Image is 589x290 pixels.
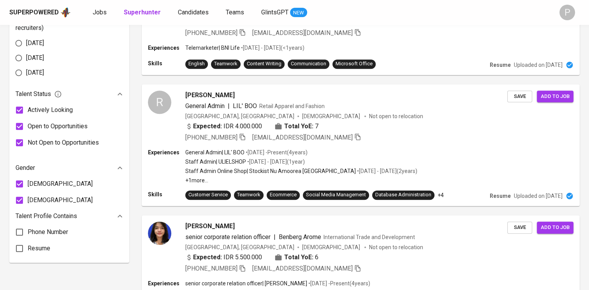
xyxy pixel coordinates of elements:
span: [PHONE_NUMBER] [185,29,237,37]
p: Uploaded on [DATE] [514,192,563,200]
span: [EMAIL_ADDRESS][DOMAIN_NAME] [252,265,353,272]
span: Resume [28,244,50,253]
p: Gender [16,163,35,173]
button: Add to job [537,91,573,103]
span: | [228,101,230,111]
p: Talent Profile Contains [16,211,77,221]
b: Superhunter [124,9,161,16]
a: Candidates [178,8,210,17]
p: Experiences [148,280,185,287]
span: NEW [290,9,307,17]
span: Teams [226,9,244,16]
div: Talent Profile Contains [16,208,123,224]
a: Teams [226,8,246,17]
b: Expected: [193,253,222,262]
p: senior corporate relation officer | [PERSON_NAME] [185,280,307,287]
p: Uploaded on [DATE] [514,61,563,69]
b: Total YoE: [284,253,313,262]
div: R [148,91,171,114]
div: Talent Status [16,86,123,102]
span: senior corporate relation officer [185,233,271,241]
div: Communication [291,60,326,68]
div: P [559,5,575,20]
span: [DATE] [26,53,44,63]
span: Add to job [541,92,570,101]
p: Skills [148,190,185,198]
a: Superpoweredapp logo [9,7,71,18]
span: [EMAIL_ADDRESS][DOMAIN_NAME] [252,29,353,37]
p: +4 [438,191,444,199]
a: R[PERSON_NAME]General Admin|LIL' BOORetail Apparel and Fashion[GEOGRAPHIC_DATA], [GEOGRAPHIC_DATA... [142,84,580,206]
div: Teamwork [237,191,260,199]
b: Expected: [193,122,222,131]
p: General Admin | LIL' BOO [185,148,244,156]
a: Jobs [93,8,108,17]
div: [GEOGRAPHIC_DATA], [GEOGRAPHIC_DATA] [185,112,294,120]
p: Experiences [148,148,185,156]
span: [DATE] [26,68,44,77]
span: Benberg Arome [279,233,321,241]
span: General Admin [185,102,225,110]
span: Add to job [541,223,570,232]
div: Superpowered [9,8,59,17]
div: Teamwork [214,60,237,68]
div: Database Administration [375,191,431,199]
b: Total YoE: [284,122,313,131]
div: IDR 5.500.000 [185,253,262,262]
div: English [188,60,205,68]
div: Ecommerce [270,191,297,199]
p: Resume [490,192,511,200]
img: app logo [60,7,71,18]
span: Jobs [93,9,107,16]
span: Candidates [178,9,209,16]
p: Experiences [148,44,185,52]
div: Microsoft Office [336,60,373,68]
a: GlintsGPT NEW [261,8,307,17]
a: Superhunter [124,8,162,17]
span: LIL' BOO [233,102,257,110]
span: Save [511,223,528,232]
p: Not open to relocation [369,243,423,251]
p: • [DATE] - [DATE] ( <1 years ) [240,44,304,52]
p: Staff Admin Online Shop | Stockist Nu Amoorea [GEOGRAPHIC_DATA] [185,167,356,175]
span: Not Open to Opportunities [28,138,99,147]
span: [DEMOGRAPHIC_DATA] [302,243,361,251]
span: | [274,232,276,242]
span: 6 [315,253,318,262]
p: Staff Admin | ULIELSHOP [185,158,246,166]
span: Save [511,92,528,101]
span: [PHONE_NUMBER] [185,265,237,272]
span: [DEMOGRAPHIC_DATA] [28,179,93,189]
span: Phone Number [28,227,68,237]
button: Add to job [537,222,573,234]
p: • [DATE] - Present ( 4 years ) [307,280,370,287]
div: Content Writing [247,60,281,68]
p: • [DATE] - [DATE] ( 1 year ) [246,158,305,166]
button: Save [507,91,532,103]
span: [PERSON_NAME] [185,222,235,231]
p: Skills [148,59,185,67]
p: Resume [490,61,511,69]
p: • [DATE] - Present ( 4 years ) [244,148,308,156]
span: International Trade and Development [324,234,415,240]
span: [DEMOGRAPHIC_DATA] [302,112,361,120]
div: IDR 4.000.000 [185,122,262,131]
span: [DEMOGRAPHIC_DATA] [28,196,93,205]
span: [PHONE_NUMBER] [185,134,237,141]
div: Gender [16,160,123,176]
div: [GEOGRAPHIC_DATA], [GEOGRAPHIC_DATA] [185,243,294,251]
span: Open to Opportunities [28,122,88,131]
img: e98d4e265df05e6e4d249df6c83e1c24.png [148,222,171,245]
span: 7 [315,122,318,131]
span: Actively Looking [28,105,73,115]
span: [PERSON_NAME] [185,91,235,100]
span: [DATE] [26,38,44,48]
span: Talent Status [16,89,62,99]
span: Retail Apparel and Fashion [259,103,325,109]
p: Not open to relocation [369,112,423,120]
span: [EMAIL_ADDRESS][DOMAIN_NAME] [252,134,353,141]
div: Customer Service [188,191,228,199]
span: GlintsGPT [261,9,288,16]
button: Save [507,222,532,234]
div: Social Media Management [306,191,366,199]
